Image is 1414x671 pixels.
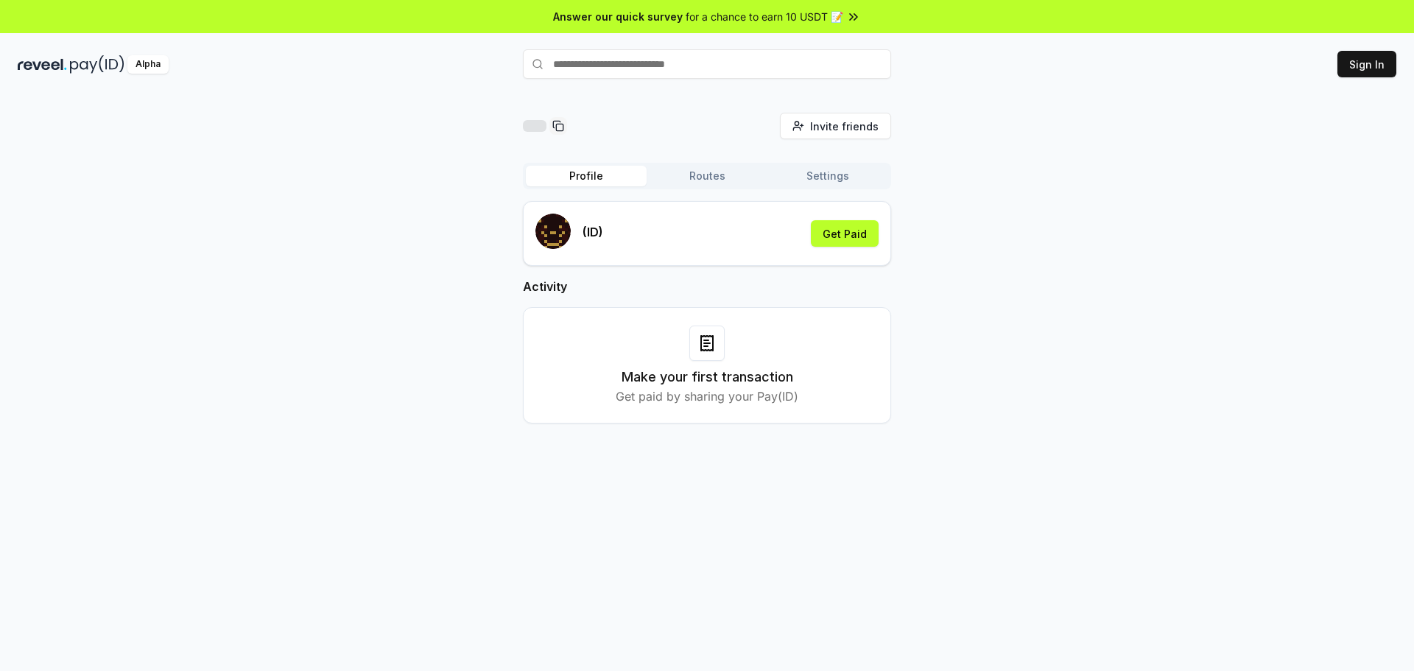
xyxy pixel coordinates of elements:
[1337,51,1396,77] button: Sign In
[616,387,798,405] p: Get paid by sharing your Pay(ID)
[18,55,67,74] img: reveel_dark
[780,113,891,139] button: Invite friends
[622,367,793,387] h3: Make your first transaction
[647,166,767,186] button: Routes
[811,220,879,247] button: Get Paid
[526,166,647,186] button: Profile
[686,9,843,24] span: for a chance to earn 10 USDT 📝
[553,9,683,24] span: Answer our quick survey
[583,223,603,241] p: (ID)
[70,55,124,74] img: pay_id
[127,55,169,74] div: Alpha
[767,166,888,186] button: Settings
[523,278,891,295] h2: Activity
[810,119,879,134] span: Invite friends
